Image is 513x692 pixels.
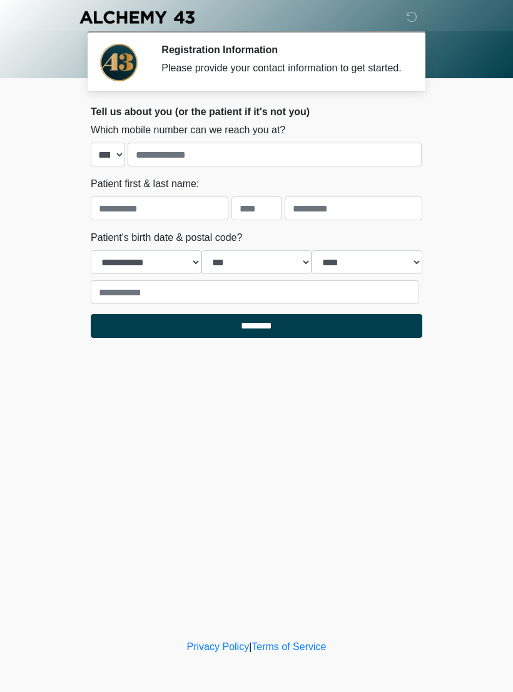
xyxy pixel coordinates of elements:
[161,44,404,56] h2: Registration Information
[91,230,242,245] label: Patient's birth date & postal code?
[187,641,250,652] a: Privacy Policy
[91,106,422,118] h2: Tell us about you (or the patient if it's not you)
[78,9,196,25] img: Alchemy 43 Logo
[91,123,285,138] label: Which mobile number can we reach you at?
[249,641,251,652] a: |
[161,61,404,76] div: Please provide your contact information to get started.
[251,641,326,652] a: Terms of Service
[100,44,138,81] img: Agent Avatar
[91,176,199,191] label: Patient first & last name:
